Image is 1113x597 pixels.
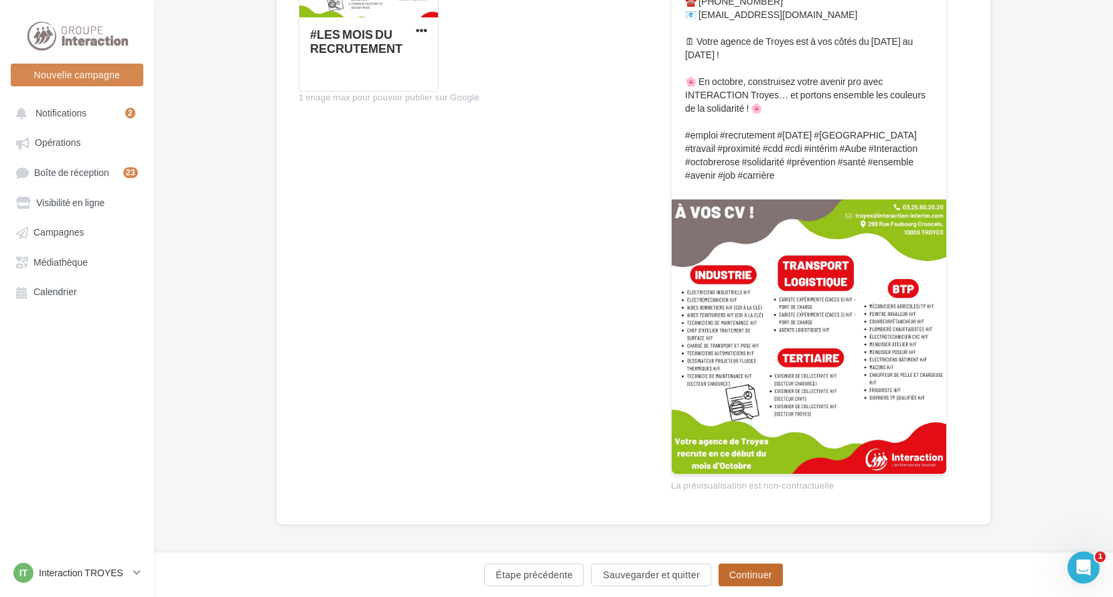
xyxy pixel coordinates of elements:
[1095,551,1106,562] span: 1
[33,256,88,268] span: Médiathèque
[8,130,146,154] a: Opérations
[33,286,77,298] span: Calendrier
[11,64,143,86] button: Nouvelle campagne
[8,220,146,244] a: Campagnes
[33,227,84,238] span: Campagnes
[719,564,783,586] button: Continuer
[1067,551,1100,584] iframe: Intercom live chat
[36,197,104,208] span: Visibilité en ligne
[8,160,146,185] a: Boîte de réception23
[123,167,138,178] div: 23
[34,167,109,178] span: Boîte de réception
[125,108,135,118] div: 2
[8,250,146,274] a: Médiathèque
[8,279,146,303] a: Calendrier
[19,566,27,580] span: IT
[8,190,146,214] a: Visibilité en ligne
[591,564,711,586] button: Sauvegarder et quitter
[299,92,650,104] div: 1 image max pour pouvoir publier sur Google
[310,27,402,56] div: #LES MOIS DU RECRUTEMENT
[11,560,143,586] a: IT Interaction TROYES
[35,107,86,118] span: Notifications
[671,475,947,492] div: La prévisualisation est non-contractuelle
[39,566,128,580] p: Interaction TROYES
[484,564,584,586] button: Étape précédente
[8,100,141,124] button: Notifications 2
[35,137,80,149] span: Opérations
